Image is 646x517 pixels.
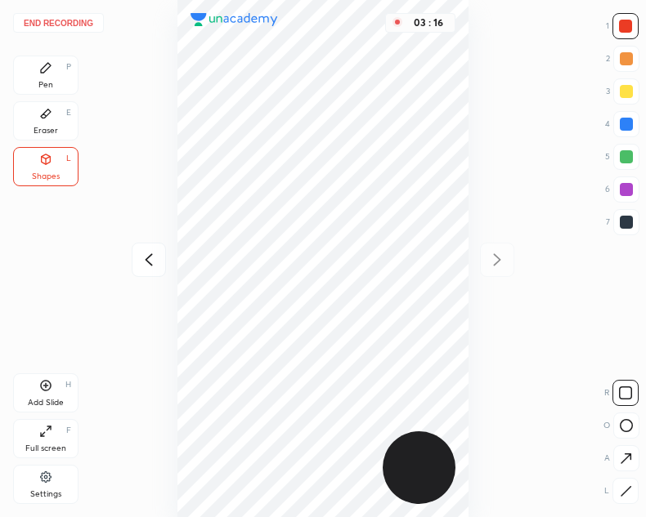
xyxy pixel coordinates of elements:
[30,490,61,498] div: Settings
[34,127,58,135] div: Eraser
[25,444,66,452] div: Full screen
[66,426,71,435] div: F
[604,380,639,406] div: R
[38,81,53,89] div: Pen
[604,478,639,504] div: L
[409,17,448,29] div: 03 : 16
[66,63,71,71] div: P
[191,13,278,26] img: logo.38c385cc.svg
[606,13,639,39] div: 1
[606,209,639,235] div: 7
[606,78,639,105] div: 3
[604,445,639,471] div: A
[66,109,71,117] div: E
[606,46,639,72] div: 2
[605,176,639,203] div: 6
[66,154,71,163] div: L
[605,144,639,170] div: 5
[28,399,64,407] div: Add Slide
[603,412,639,439] div: O
[13,13,104,33] button: End recording
[32,172,60,181] div: Shapes
[605,111,639,137] div: 4
[65,381,71,389] div: H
